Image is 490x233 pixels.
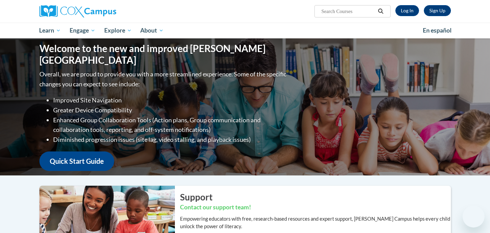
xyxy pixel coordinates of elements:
[395,5,419,16] a: Log In
[321,7,375,15] input: Search Courses
[35,23,65,38] a: Learn
[180,215,451,230] p: Empowering educators with free, research-based resources and expert support, [PERSON_NAME] Campus...
[136,23,168,38] a: About
[104,26,132,35] span: Explore
[423,27,452,34] span: En español
[39,26,61,35] span: Learn
[39,69,288,89] p: Overall, we are proud to provide you with a more streamlined experience. Some of the specific cha...
[39,5,170,17] a: Cox Campus
[53,135,288,145] li: Diminished progression issues (site lag, video stalling, and playback issues)
[180,203,451,212] h3: Contact our support team!
[39,43,288,66] h1: Welcome to the new and improved [PERSON_NAME][GEOGRAPHIC_DATA]
[424,5,451,16] a: Register
[418,23,456,38] a: En español
[29,23,461,38] div: Main menu
[53,105,288,115] li: Greater Device Compatibility
[140,26,164,35] span: About
[39,5,116,17] img: Cox Campus
[463,206,485,228] iframe: Button to launch messaging window
[39,151,114,171] a: Quick Start Guide
[180,191,451,203] h2: Support
[53,95,288,105] li: Improved Site Navigation
[100,23,136,38] a: Explore
[375,7,386,15] button: Search
[70,26,95,35] span: Engage
[65,23,100,38] a: Engage
[53,115,288,135] li: Enhanced Group Collaboration Tools (Action plans, Group communication and collaboration tools, re...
